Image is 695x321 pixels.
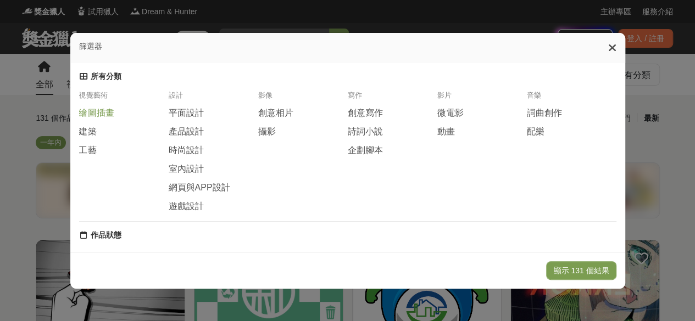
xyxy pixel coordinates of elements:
span: 網頁與APP設計 [168,182,230,194]
span: 攝影 [258,126,275,138]
span: 遊戲設計 [168,201,203,212]
span: 室內設計 [168,164,203,175]
div: 影片 [437,91,526,107]
span: 建築 [79,126,97,138]
span: 動畫 [437,126,454,138]
span: 工藝 [79,145,97,156]
button: 顯示 131 個結果 [546,261,616,280]
span: 繪圖插畫 [79,108,114,119]
span: 平面設計 [168,108,203,119]
div: 作品狀態 [91,230,121,240]
span: 創意相片 [258,108,293,119]
div: 所有分類 [91,72,121,82]
span: 詞曲創作 [526,108,561,119]
div: 視覺藝術 [79,91,169,107]
span: 微電影 [437,108,463,119]
div: 音樂 [526,91,616,107]
span: 詩詞小說 [347,126,382,138]
span: 時尚設計 [168,145,203,156]
div: 影像 [258,91,347,107]
span: 企劃腳本 [347,145,382,156]
span: 產品設計 [168,126,203,138]
span: 配樂 [526,126,544,138]
div: 設計 [168,91,258,107]
div: 寫作 [347,91,437,107]
span: 創意寫作 [347,108,382,119]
